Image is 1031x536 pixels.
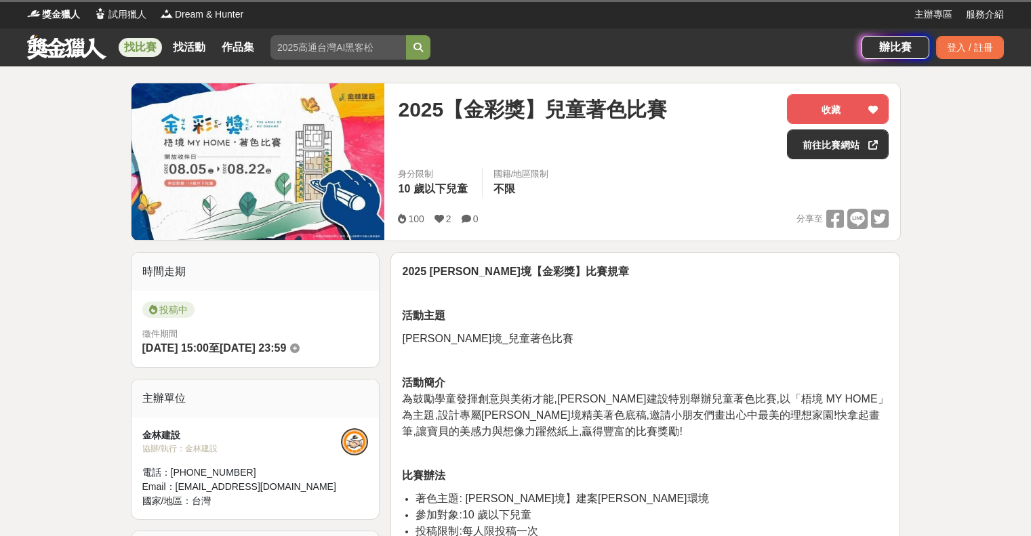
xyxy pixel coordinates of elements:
[192,495,211,506] span: 台灣
[160,7,243,22] a: LogoDream & Hunter
[142,428,342,442] div: 金林建設
[796,209,823,229] span: 分享至
[220,342,286,354] span: [DATE] 23:59
[402,266,628,277] strong: 2025 [PERSON_NAME]境【金彩獎】比賽規章
[94,7,107,20] img: Logo
[402,333,573,344] span: [PERSON_NAME]境_兒童著色比賽
[167,38,211,57] a: 找活動
[402,470,445,481] strong: 比賽辦法
[398,94,667,125] span: 2025【金彩獎】兒童著色比賽
[493,183,515,194] span: 不限
[209,342,220,354] span: 至
[398,167,470,181] div: 身分限制
[42,7,80,22] span: 獎金獵人
[402,310,445,321] strong: 活動主題
[416,493,708,504] span: 著色主題: [PERSON_NAME]境】建案[PERSON_NAME]環境
[142,480,342,494] div: Email： [EMAIL_ADDRESS][DOMAIN_NAME]
[936,36,1004,59] div: 登入 / 註冊
[862,36,929,59] a: 辦比賽
[132,379,380,417] div: 主辦單位
[493,167,549,181] div: 國籍/地區限制
[142,342,209,354] span: [DATE] 15:00
[160,7,174,20] img: Logo
[175,7,243,22] span: Dream & Hunter
[142,302,195,318] span: 投稿中
[142,495,193,506] span: 國家/地區：
[914,7,952,22] a: 主辦專區
[108,7,146,22] span: 試用獵人
[132,83,385,240] img: Cover Image
[402,393,888,437] span: 為鼓勵學童發揮創意與美術才能,[PERSON_NAME]建設特別舉辦兒童著色比賽,以「梧境 MY HOME」為主題,設計專屬[PERSON_NAME]境精美著色底稿,邀請小朋友們畫出心中最美的理...
[119,38,162,57] a: 找比賽
[446,213,451,224] span: 2
[398,183,467,194] span: 10 歲以下兒童
[408,213,424,224] span: 100
[416,509,531,520] span: 參加對象:10 歲以下兒童
[787,94,889,124] button: 收藏
[473,213,479,224] span: 0
[216,38,260,57] a: 作品集
[94,7,146,22] a: Logo試用獵人
[142,466,342,480] div: 電話： [PHONE_NUMBER]
[402,377,445,388] strong: 活動簡介
[27,7,41,20] img: Logo
[142,442,342,455] div: 協辦/執行： 金林建設
[270,35,406,60] input: 2025高通台灣AI黑客松
[142,329,178,339] span: 徵件期間
[132,253,380,291] div: 時間走期
[27,7,80,22] a: Logo獎金獵人
[787,129,889,159] a: 前往比賽網站
[966,7,1004,22] a: 服務介紹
